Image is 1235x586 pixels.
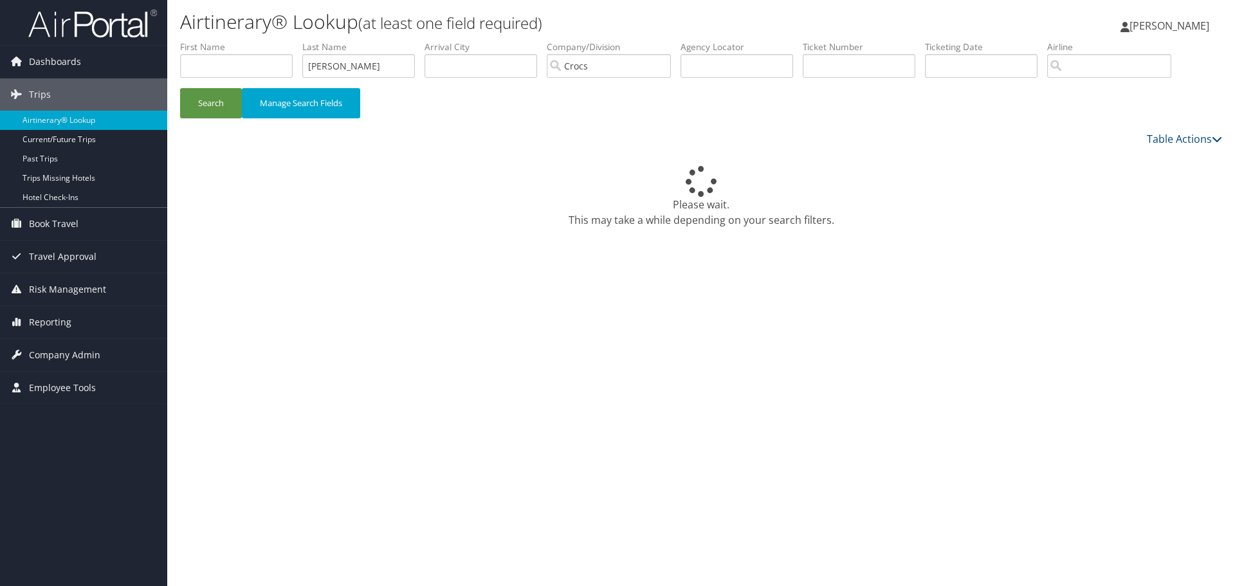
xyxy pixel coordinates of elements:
label: Agency Locator [681,41,803,53]
span: Company Admin [29,339,100,371]
label: Last Name [302,41,425,53]
label: Ticket Number [803,41,925,53]
span: Risk Management [29,273,106,306]
small: (at least one field required) [358,12,542,33]
span: [PERSON_NAME] [1130,19,1209,33]
span: Trips [29,78,51,111]
label: Company/Division [547,41,681,53]
label: Arrival City [425,41,547,53]
img: airportal-logo.png [28,8,157,39]
span: Employee Tools [29,372,96,404]
label: Airline [1047,41,1181,53]
a: [PERSON_NAME] [1121,6,1222,45]
div: Please wait. This may take a while depending on your search filters. [180,166,1222,228]
button: Search [180,88,242,118]
a: Table Actions [1147,132,1222,146]
span: Reporting [29,306,71,338]
span: Travel Approval [29,241,96,273]
label: First Name [180,41,302,53]
button: Manage Search Fields [242,88,360,118]
span: Book Travel [29,208,78,240]
span: Dashboards [29,46,81,78]
h1: Airtinerary® Lookup [180,8,875,35]
label: Ticketing Date [925,41,1047,53]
